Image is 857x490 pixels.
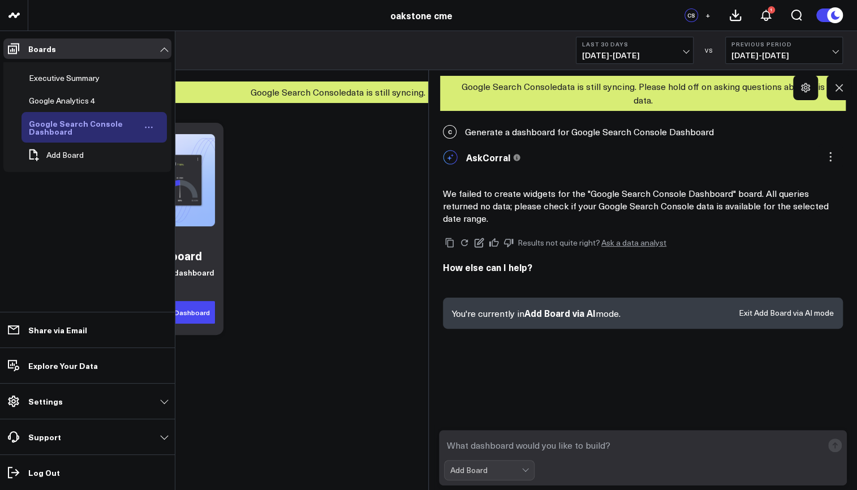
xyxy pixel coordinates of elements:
div: Google Analytics 4 [26,94,98,108]
div: 1 [768,6,775,14]
button: Open board menu [142,123,156,132]
a: Executive SummaryOpen board menu [21,67,124,89]
a: Ask a data analyst [601,239,666,247]
button: Previous Period[DATE]-[DATE] [725,37,843,64]
div: Generate a dashboard for Google Search Console Dashboard [434,119,851,144]
span: [DATE] - [DATE] [582,51,687,60]
button: Exit Add Board via AI mode [739,309,834,317]
p: Settings [28,397,63,406]
b: Previous Period [731,41,837,48]
button: Add Board [21,143,89,167]
button: + [701,8,714,22]
div: VS [699,47,720,54]
span: + [705,11,710,19]
button: Generate Dashboard [136,301,215,324]
a: Log Out [3,462,171,483]
span: AskCorral [466,151,510,164]
h2: How else can I help? [443,261,843,273]
b: Last 30 Days [582,41,687,48]
a: Google Analytics 4Open board menu [21,89,119,112]
button: Copy [443,236,457,250]
a: oakstone cme [390,9,453,22]
p: Explore Your Data [28,361,98,370]
div: CS [684,8,698,22]
span: Results not quite right? [518,237,600,248]
p: We failed to create widgets for the "Google Search Console Dashboard" board. All queries returned... [443,187,843,225]
p: Share via Email [28,325,87,334]
a: Google Search Console DashboardOpen board menu [21,112,160,143]
div: Google Search Console Dashboard [26,117,142,138]
p: Log Out [28,468,60,477]
span: Add Board [46,151,84,160]
div: Executive Summary [26,71,102,85]
p: Support [28,432,61,441]
span: Add Board via AI [524,307,596,319]
div: Google Search Console data is still syncing. Please hold off on asking questions about this data. [440,76,846,111]
p: Boards [28,44,56,53]
button: Last 30 Days[DATE]-[DATE] [576,37,694,64]
p: You're currently in mode. [452,307,621,320]
div: Add Board [450,466,522,475]
span: [DATE] - [DATE] [731,51,837,60]
span: C [443,125,457,139]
